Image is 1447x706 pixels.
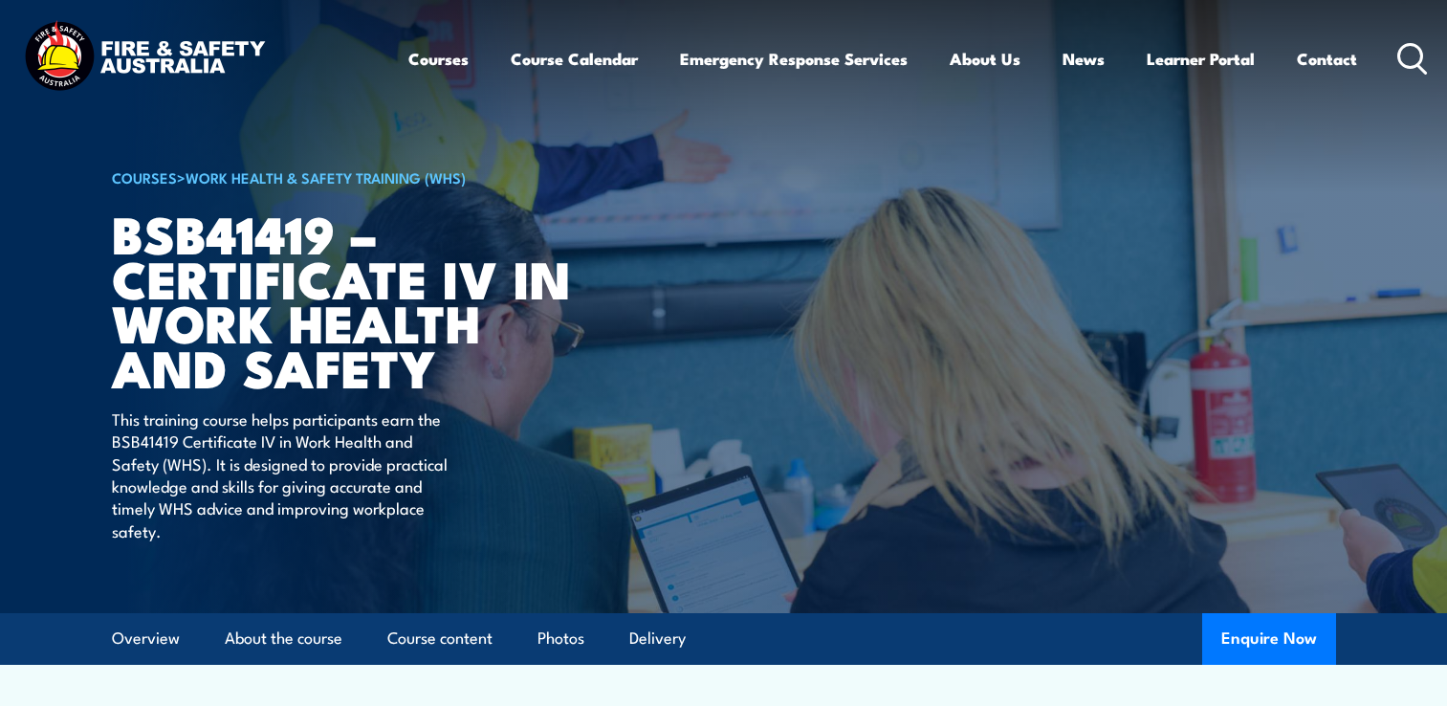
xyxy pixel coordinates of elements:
a: Photos [537,613,584,664]
a: Contact [1297,33,1357,84]
a: About the course [225,613,342,664]
p: This training course helps participants earn the BSB41419 Certificate IV in Work Health and Safet... [112,408,461,541]
a: Course Calendar [511,33,638,84]
a: Delivery [629,613,686,664]
a: Courses [408,33,469,84]
a: Work Health & Safety Training (WHS) [186,166,466,188]
h6: > [112,165,584,188]
a: COURSES [112,166,177,188]
a: Emergency Response Services [680,33,908,84]
a: Course content [387,613,493,664]
a: Overview [112,613,180,664]
a: Learner Portal [1147,33,1255,84]
button: Enquire Now [1202,613,1336,665]
a: About Us [950,33,1020,84]
h1: BSB41419 – Certificate IV in Work Health and Safety [112,210,584,389]
a: News [1063,33,1105,84]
